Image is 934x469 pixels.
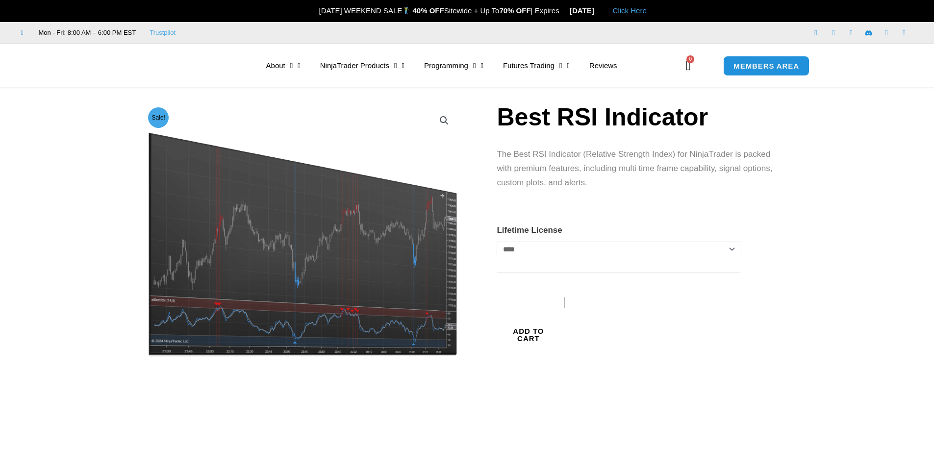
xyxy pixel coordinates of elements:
a: 0 [671,51,706,80]
nav: Menu [256,54,683,77]
button: Buy with GPay [560,293,634,396]
iframe: Secure payment input frame [558,287,636,288]
img: Best RSI [145,104,460,357]
img: LogoAI | Affordable Indicators – NinjaTrader [116,48,221,83]
text: •••••• [593,297,614,307]
a: MEMBERS AREA [723,56,809,76]
strong: 40% OFF [413,6,444,15]
strong: 70% OFF [499,6,530,15]
label: Lifetime License [497,225,562,235]
span: Sale! [148,107,169,128]
a: Reviews [580,54,627,77]
img: 🏭 [595,7,602,14]
a: Programming [414,54,493,77]
img: ⌛ [560,7,567,14]
span: [DATE] WEEKEND SALE Sitewide + Up To | Expires [308,6,570,15]
a: About [256,54,310,77]
a: Click Here [613,6,647,15]
a: Futures Trading [493,54,580,77]
span: Mon - Fri: 8:00 AM – 6:00 PM EST [36,27,136,39]
a: NinjaTrader Products [310,54,414,77]
span: MEMBERS AREA [733,62,799,70]
h1: Best RSI Indicator [497,100,783,134]
button: Add to cart [497,281,560,389]
a: View full-screen image gallery [435,112,453,129]
span: The Best RSI Indicator (Relative Strength Index) for NinjaTrader is packed with premium features,... [497,149,772,187]
strong: [DATE] [570,6,603,15]
img: 🏌️‍♂️ [403,7,410,14]
span: 0 [686,55,694,63]
img: 🎉 [311,7,318,14]
a: Trustpilot [150,27,176,39]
